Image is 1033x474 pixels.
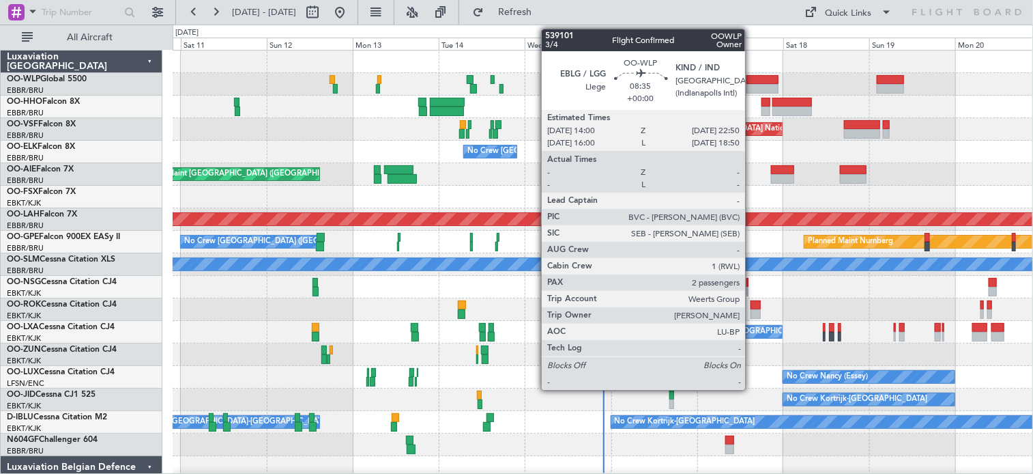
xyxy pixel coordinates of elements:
[7,255,115,264] a: OO-SLMCessna Citation XLS
[138,164,353,184] div: Planned Maint [GEOGRAPHIC_DATA] ([GEOGRAPHIC_DATA])
[7,188,76,196] a: OO-FSXFalcon 7X
[7,233,39,241] span: OO-GPE
[35,33,144,42] span: All Aircraft
[7,75,87,83] a: OO-WLPGlobal 5500
[826,7,872,20] div: Quick Links
[232,6,296,18] span: [DATE] - [DATE]
[7,446,44,456] a: EBBR/BRU
[486,8,544,17] span: Refresh
[7,165,36,173] span: OO-AIE
[7,255,40,264] span: OO-SLM
[7,176,44,186] a: EBBR/BRU
[7,143,75,151] a: OO-ELKFalcon 8X
[7,278,41,286] span: OO-NSG
[15,27,148,48] button: All Aircraft
[7,346,41,354] span: OO-ZUN
[7,130,44,141] a: EBBR/BRU
[466,1,548,23] button: Refresh
[7,165,74,173] a: OO-AIEFalcon 7X
[7,391,96,399] a: OO-JIDCessna CJ1 525
[869,38,955,50] div: Sun 19
[42,2,120,23] input: Trip Number
[7,243,44,253] a: EBBR/BRU
[7,368,115,376] a: OO-LUXCessna Citation CJ4
[7,323,39,331] span: OO-LXA
[7,436,39,444] span: N604GF
[7,210,77,219] a: OO-LAHFalcon 7X
[175,27,199,39] div: [DATE]
[7,413,107,421] a: D-IBLUCessna Citation M2
[7,378,44,389] a: LFSN/ENC
[7,333,41,344] a: EBKT/KJK
[7,413,33,421] span: D-IBLU
[615,322,843,342] div: No Crew [GEOGRAPHIC_DATA] ([GEOGRAPHIC_DATA] National)
[7,311,41,321] a: EBKT/KJK
[7,278,117,286] a: OO-NSGCessna Citation CJ4
[184,232,413,252] div: No Crew [GEOGRAPHIC_DATA] ([GEOGRAPHIC_DATA] National)
[181,38,267,50] div: Sat 11
[7,266,44,276] a: EBBR/BRU
[7,120,76,128] a: OO-VSFFalcon 8X
[267,38,353,50] div: Sun 12
[798,1,899,23] button: Quick Links
[697,38,783,50] div: Fri 17
[808,232,893,252] div: Planned Maint Nurnberg
[7,188,38,196] span: OO-FSX
[7,153,44,163] a: EBBR/BRU
[611,38,697,50] div: Thu 16
[525,38,611,50] div: Wed 15
[7,356,41,366] a: EBKT/KJK
[7,108,44,118] a: EBBR/BRU
[7,198,41,208] a: EBKT/KJK
[439,38,525,50] div: Tue 14
[550,119,797,139] div: Planned Maint [GEOGRAPHIC_DATA] ([GEOGRAPHIC_DATA] National)
[7,391,35,399] span: OO-JID
[7,98,80,106] a: OO-HHOFalcon 8X
[7,301,41,309] span: OO-ROK
[145,412,329,432] div: Owner [GEOGRAPHIC_DATA]-[GEOGRAPHIC_DATA]
[7,233,120,241] a: OO-GPEFalcon 900EX EASy II
[7,210,40,219] span: OO-LAH
[7,436,98,444] a: N604GFChallenger 604
[7,85,44,96] a: EBBR/BRU
[783,38,869,50] div: Sat 18
[7,98,42,106] span: OO-HHO
[615,412,755,432] div: No Crew Kortrijk-[GEOGRAPHIC_DATA]
[7,143,38,151] span: OO-ELK
[7,75,40,83] span: OO-WLP
[7,323,115,331] a: OO-LXACessna Citation CJ4
[7,221,44,231] a: EBBR/BRU
[787,367,868,387] div: No Crew Nancy (Essey)
[787,389,927,410] div: No Crew Kortrijk-[GEOGRAPHIC_DATA]
[7,423,41,434] a: EBKT/KJK
[7,120,38,128] span: OO-VSF
[7,346,117,354] a: OO-ZUNCessna Citation CJ4
[353,38,439,50] div: Mon 13
[467,141,696,162] div: No Crew [GEOGRAPHIC_DATA] ([GEOGRAPHIC_DATA] National)
[7,301,117,309] a: OO-ROKCessna Citation CJ4
[7,288,41,298] a: EBKT/KJK
[7,368,39,376] span: OO-LUX
[7,401,41,411] a: EBKT/KJK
